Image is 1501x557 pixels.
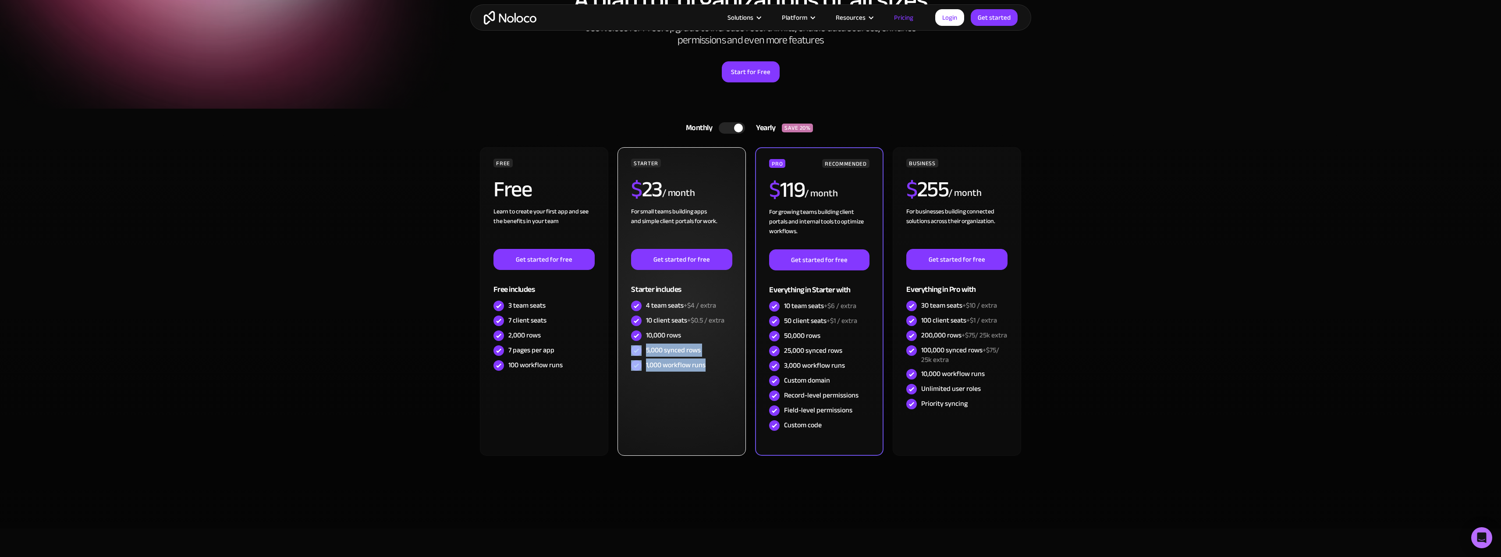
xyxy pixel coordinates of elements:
[906,270,1007,298] div: Everything in Pro with
[971,9,1018,26] a: Get started
[493,178,532,200] h2: Free
[962,329,1007,342] span: +$75/ 25k extra
[782,12,807,23] div: Platform
[769,179,805,201] h2: 119
[784,316,857,326] div: 50 client seats
[769,169,780,210] span: $
[769,207,869,249] div: For growing teams building client portals and internal tools to optimize workflows.
[646,301,716,310] div: 4 team seats
[508,345,554,355] div: 7 pages per app
[827,314,857,327] span: +$1 / extra
[784,376,830,385] div: Custom domain
[684,299,716,312] span: +$4 / extra
[784,390,859,400] div: Record-level permissions
[784,301,856,311] div: 10 team seats
[836,12,866,23] div: Resources
[493,159,513,167] div: FREE
[824,299,856,312] span: +$6 / extra
[575,22,926,46] h2: Use Noloco for Free. Upgrade to increase record limits, enable data sources, enhance permissions ...
[631,249,732,270] a: Get started for free
[921,316,997,325] div: 100 client seats
[784,361,845,370] div: 3,000 workflow runs
[646,360,706,370] div: 1,000 workflow runs
[771,12,825,23] div: Platform
[769,249,869,270] a: Get started for free
[646,330,681,340] div: 10,000 rows
[921,384,981,394] div: Unlimited user roles
[784,405,852,415] div: Field-level permissions
[675,121,719,135] div: Monthly
[631,207,732,249] div: For small teams building apps and simple client portals for work. ‍
[906,249,1007,270] a: Get started for free
[1471,527,1492,548] div: Open Intercom Messenger
[784,420,822,430] div: Custom code
[921,344,999,366] span: +$75/ 25k extra
[493,207,594,249] div: Learn to create your first app and see the benefits in your team ‍
[822,159,869,168] div: RECOMMENDED
[906,207,1007,249] div: For businesses building connected solutions across their organization. ‍
[921,399,968,408] div: Priority syncing
[646,316,724,325] div: 10 client seats
[906,178,948,200] h2: 255
[935,9,964,26] a: Login
[631,159,660,167] div: STARTER
[769,159,785,168] div: PRO
[769,270,869,299] div: Everything in Starter with
[508,360,563,370] div: 100 workflow runs
[921,301,997,310] div: 30 team seats
[784,331,820,341] div: 50,000 rows
[508,330,541,340] div: 2,000 rows
[906,169,917,210] span: $
[727,12,753,23] div: Solutions
[484,11,536,25] a: home
[646,345,701,355] div: 5,000 synced rows
[782,124,813,132] div: SAVE 20%
[722,61,780,82] a: Start for Free
[717,12,771,23] div: Solutions
[966,314,997,327] span: +$1 / extra
[493,249,594,270] a: Get started for free
[784,346,842,355] div: 25,000 synced rows
[662,186,695,200] div: / month
[962,299,997,312] span: +$10 / extra
[825,12,883,23] div: Resources
[906,159,938,167] div: BUSINESS
[631,178,662,200] h2: 23
[508,316,546,325] div: 7 client seats
[508,301,546,310] div: 3 team seats
[687,314,724,327] span: +$0.5 / extra
[921,330,1007,340] div: 200,000 rows
[805,187,837,201] div: / month
[631,270,732,298] div: Starter includes
[948,186,981,200] div: / month
[631,169,642,210] span: $
[493,270,594,298] div: Free includes
[883,12,924,23] a: Pricing
[921,369,985,379] div: 10,000 workflow runs
[745,121,782,135] div: Yearly
[921,345,1007,365] div: 100,000 synced rows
